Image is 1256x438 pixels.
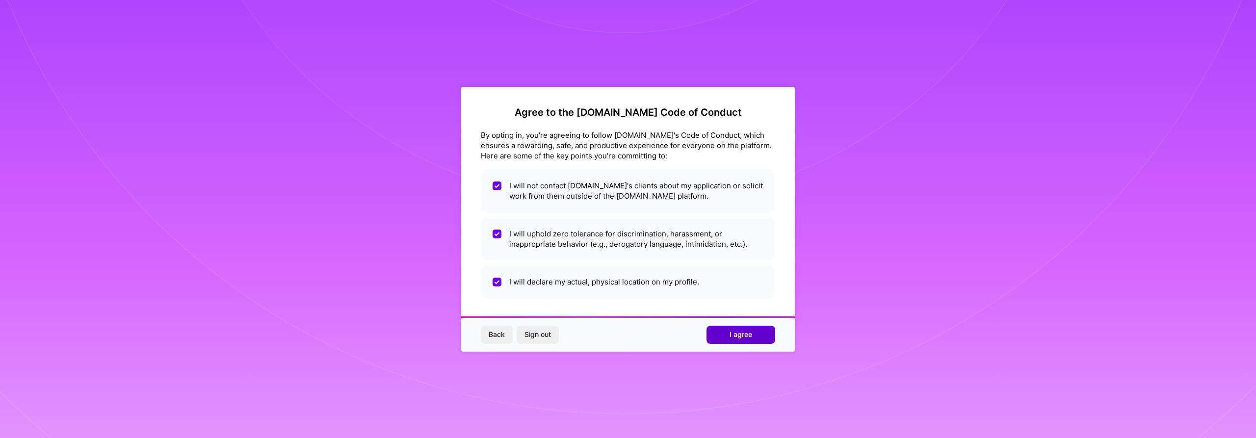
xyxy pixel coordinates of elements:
[481,106,775,118] h2: Agree to the [DOMAIN_NAME] Code of Conduct
[730,330,752,339] span: I agree
[489,330,505,339] span: Back
[481,130,775,161] div: By opting in, you're agreeing to follow [DOMAIN_NAME]'s Code of Conduct, which ensures a rewardin...
[481,265,775,299] li: I will declare my actual, physical location on my profile.
[517,326,559,343] button: Sign out
[706,326,775,343] button: I agree
[481,169,775,213] li: I will not contact [DOMAIN_NAME]'s clients about my application or solicit work from them outside...
[481,217,775,261] li: I will uphold zero tolerance for discrimination, harassment, or inappropriate behavior (e.g., der...
[524,330,551,339] span: Sign out
[481,326,513,343] button: Back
